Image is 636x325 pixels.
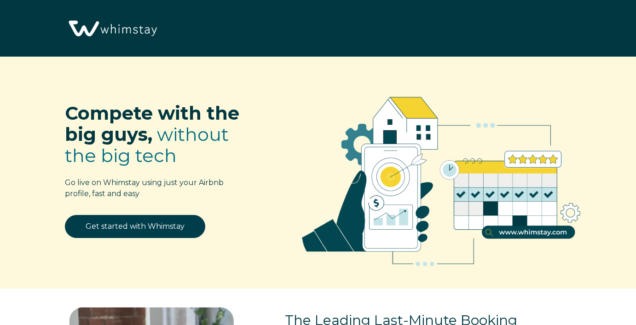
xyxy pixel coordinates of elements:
span: Compete with the big guys, [65,102,239,145]
span: without the big tech [65,123,229,167]
img: RBO Ilustrations-02 [279,70,603,283]
span: Go live on Whimstay using just your Airbnb profile, fast and easy [65,178,224,198]
img: Whimstay Logo-02 1 [64,5,160,53]
a: Get started with Whimstay [65,215,205,238]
